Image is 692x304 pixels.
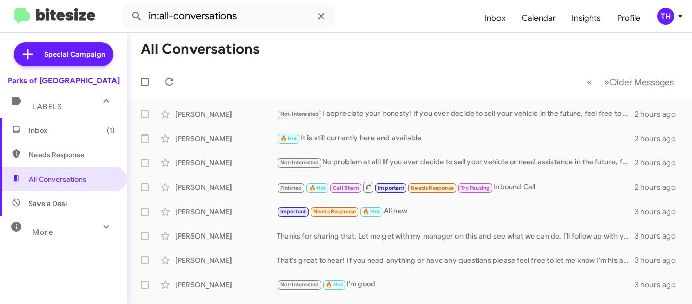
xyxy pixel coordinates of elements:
[277,108,635,120] div: I appreciate your honesty! If you ever decide to sell your vehicle in the future, feel free to re...
[604,76,609,88] span: »
[175,158,277,168] div: [PERSON_NAME]
[277,231,635,241] div: Thanks for sharing that. Let me get with my manager on this and see what we can do. I’ll follow u...
[29,174,86,184] span: All Conversations
[587,76,592,88] span: «
[277,181,635,193] div: Inbound Call
[44,49,105,59] span: Special Campaign
[280,281,319,288] span: Not-Interested
[309,185,326,191] span: 🔥 Hot
[635,158,684,168] div: 2 hours ago
[598,72,680,92] button: Next
[29,150,115,160] span: Needs Response
[277,255,635,265] div: That's great to hear! If you need anything or have any questions please feel free to let me know ...
[333,185,359,191] span: Call Them
[29,198,67,209] span: Save a Deal
[280,111,319,117] span: Not-Interested
[14,42,113,66] a: Special Campaign
[648,8,681,25] button: TH
[280,208,306,215] span: Important
[32,102,62,111] span: Labels
[635,231,684,241] div: 3 hours ago
[635,182,684,192] div: 2 hours ago
[378,185,404,191] span: Important
[277,132,635,144] div: It is still currently here and available
[313,208,356,215] span: Needs Response
[29,125,115,136] span: Inbox
[609,77,674,88] span: Older Messages
[107,125,115,136] span: (1)
[514,4,564,33] a: Calendar
[277,157,635,168] div: No problem at all! If you ever decide to sell your vehicle or need assistance in the future, feel...
[581,72,680,92] nav: Page navigation example
[280,185,302,191] span: Finished
[635,133,684,144] div: 2 hours ago
[280,135,297,142] span: 🔥 Hot
[363,208,380,215] span: 🔥 Hot
[175,182,277,192] div: [PERSON_NAME]
[411,185,454,191] span: Needs Response
[460,185,490,191] span: Try Pausing
[8,76,120,86] div: Parks of [GEOGRAPHIC_DATA]
[175,280,277,290] div: [PERSON_NAME]
[32,228,53,237] span: More
[609,4,648,33] a: Profile
[277,206,635,217] div: All new
[326,281,343,288] span: 🔥 Hot
[123,4,335,28] input: Search
[175,255,277,265] div: [PERSON_NAME]
[635,207,684,217] div: 3 hours ago
[477,4,514,33] a: Inbox
[175,109,277,119] div: [PERSON_NAME]
[175,231,277,241] div: [PERSON_NAME]
[581,72,598,92] button: Previous
[657,8,674,25] div: TH
[141,41,260,57] h1: All Conversations
[564,4,609,33] a: Insights
[635,280,684,290] div: 3 hours ago
[280,159,319,166] span: Not-Interested
[635,109,684,119] div: 2 hours ago
[175,207,277,217] div: [PERSON_NAME]
[175,133,277,144] div: [PERSON_NAME]
[635,255,684,265] div: 3 hours ago
[277,279,635,290] div: I'm good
